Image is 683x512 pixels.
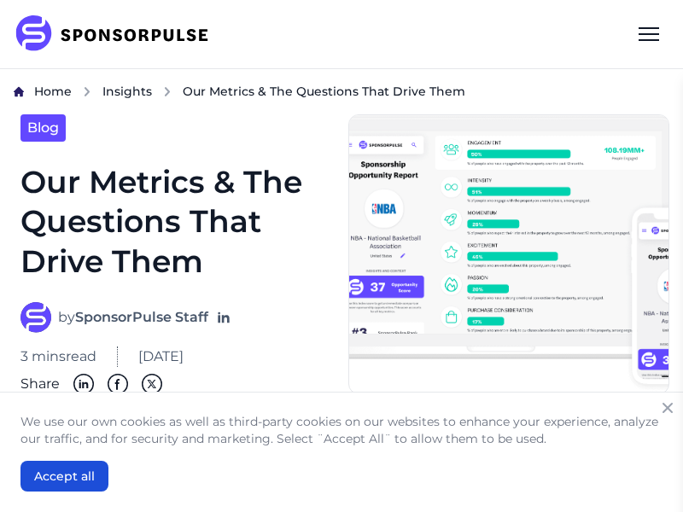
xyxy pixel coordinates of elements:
[58,307,208,328] span: by
[20,346,96,367] span: 3 mins read
[20,302,51,333] img: SponsorPulse Staff
[20,461,108,492] button: Accept all
[20,413,663,447] p: We use our own cookies as well as third-party cookies on our websites to enhance your experience,...
[82,86,92,97] img: chevron right
[215,309,232,326] a: Follow on LinkedIn
[102,83,152,101] a: Insights
[20,374,60,394] span: Share
[14,86,24,97] img: Home
[183,83,465,100] span: Our Metrics & The Questions That Drive Them
[14,15,221,53] img: SponsorPulse
[34,84,72,99] span: Home
[628,14,669,55] div: Menu
[162,86,172,97] img: chevron right
[108,374,128,394] img: Facebook
[656,396,680,420] button: Close
[20,114,66,142] a: Blog
[73,374,94,394] img: Linkedin
[102,84,152,99] span: Insights
[142,374,162,394] img: Twitter
[20,162,328,282] h1: Our Metrics & The Questions That Drive Them
[75,309,208,325] strong: SponsorPulse Staff
[138,346,184,367] span: [DATE]
[34,83,72,101] a: Home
